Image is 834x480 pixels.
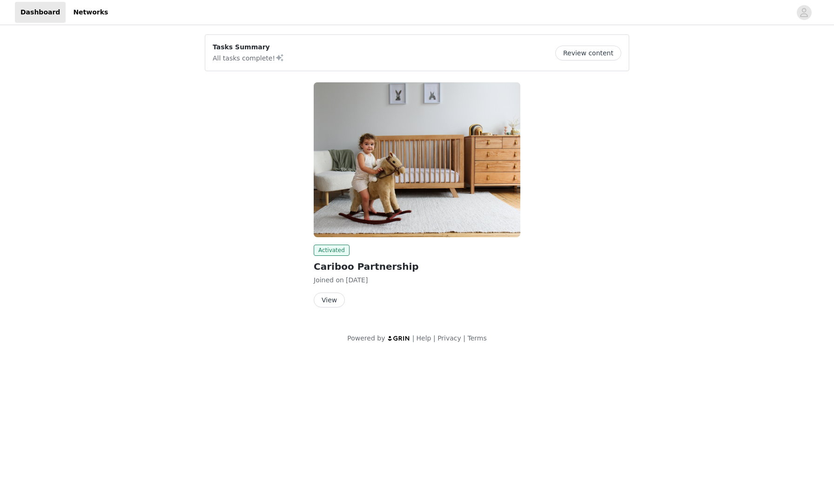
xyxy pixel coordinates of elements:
button: Review content [555,46,621,60]
span: [DATE] [346,276,368,284]
span: | [463,334,465,342]
img: Edwards & Co NZ [314,82,520,237]
h2: Cariboo Partnership [314,260,520,273]
span: Activated [314,245,350,256]
a: Privacy [437,334,461,342]
div: avatar [800,5,808,20]
a: Terms [467,334,486,342]
p: All tasks complete! [213,52,284,63]
span: | [433,334,436,342]
span: Powered by [347,334,385,342]
a: Help [417,334,431,342]
p: Tasks Summary [213,42,284,52]
span: | [412,334,415,342]
span: Joined on [314,276,344,284]
button: View [314,293,345,307]
img: logo [387,335,410,341]
a: Dashboard [15,2,66,23]
a: Networks [67,2,114,23]
a: View [314,297,345,304]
